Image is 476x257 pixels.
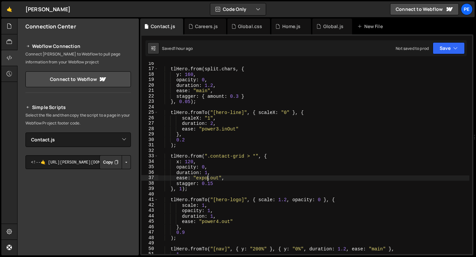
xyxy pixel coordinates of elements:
[141,72,158,77] div: 18
[141,202,158,208] div: 42
[141,142,158,148] div: 31
[141,186,158,192] div: 39
[195,23,218,30] div: Careers.js
[141,181,158,186] div: 38
[141,159,158,165] div: 34
[25,42,131,50] h2: Webflow Connection
[141,219,158,224] div: 45
[141,66,158,72] div: 17
[141,164,158,170] div: 35
[141,235,158,241] div: 48
[396,46,429,51] div: Not saved to prod
[141,121,158,126] div: 27
[282,23,301,30] div: Home.js
[141,246,158,252] div: 50
[141,197,158,202] div: 41
[99,155,122,169] button: Copy
[25,111,131,127] p: Select the file and then copy the script to a page in your Webflow Project footer code.
[141,83,158,88] div: 20
[25,180,132,239] iframe: YouTube video player
[238,23,262,30] div: Global.css
[141,153,158,159] div: 33
[323,23,343,30] div: Global.js
[25,155,131,169] textarea: <!--🤙 [URL][PERSON_NAME][DOMAIN_NAME]> <script>document.addEventListener("DOMContentLoaded", func...
[141,88,158,93] div: 21
[141,110,158,115] div: 25
[390,3,459,15] a: Connect to Webflow
[25,5,70,13] div: [PERSON_NAME]
[141,61,158,66] div: 16
[141,93,158,99] div: 22
[141,148,158,154] div: 32
[25,23,76,30] h2: Connection Center
[141,99,158,104] div: 23
[141,240,158,246] div: 49
[25,50,131,66] p: Connect [PERSON_NAME] to Webflow to pull page information from your Webflow project
[1,1,18,17] a: 🤙
[99,155,131,169] div: Button group with nested dropdown
[141,170,158,175] div: 36
[141,192,158,197] div: 40
[25,71,131,87] a: Connect to Webflow
[141,208,158,213] div: 43
[141,115,158,121] div: 26
[141,224,158,230] div: 46
[141,230,158,235] div: 47
[461,3,473,15] a: Pe
[210,3,266,15] button: Code Only
[25,103,131,111] h2: Simple Scripts
[141,131,158,137] div: 29
[141,175,158,181] div: 37
[141,77,158,83] div: 19
[151,23,175,30] div: Contact.js
[174,46,193,51] div: 1 hour ago
[141,137,158,143] div: 30
[433,42,465,54] button: Save
[141,251,158,257] div: 51
[141,213,158,219] div: 44
[357,23,385,30] div: New File
[141,104,158,110] div: 24
[141,126,158,132] div: 28
[162,46,193,51] div: Saved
